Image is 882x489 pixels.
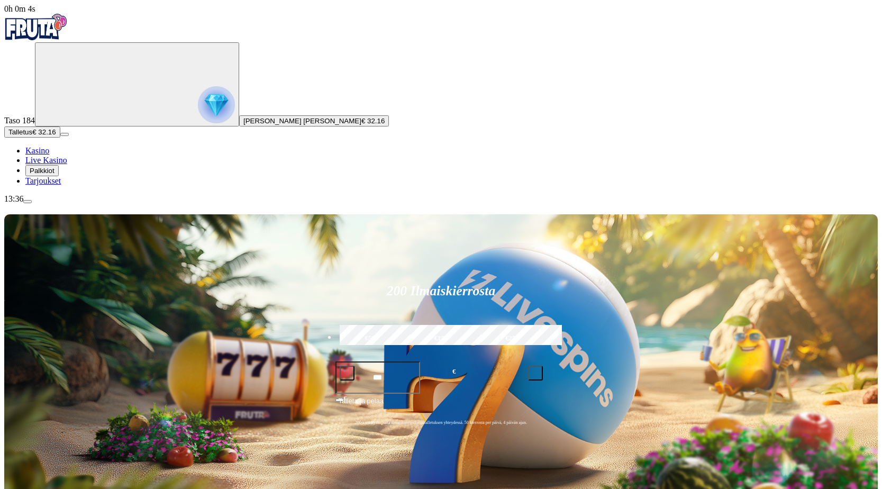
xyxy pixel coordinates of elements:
[25,156,67,165] a: Live Kasino
[198,86,235,123] img: reward progress
[4,146,878,186] nav: Main menu
[239,115,389,126] button: [PERSON_NAME] [PERSON_NAME]€ 32.16
[4,14,878,186] nav: Primary
[25,165,59,176] button: Palkkiot
[4,194,23,203] span: 13:36
[35,42,239,126] button: reward progress
[361,117,385,125] span: € 32.16
[479,323,545,354] label: €250
[335,395,547,415] button: Talleta ja pelaa
[4,4,35,13] span: user session time
[408,323,474,354] label: €150
[243,117,361,125] span: [PERSON_NAME] [PERSON_NAME]
[452,367,456,377] span: €
[32,128,56,136] span: € 32.16
[25,146,49,155] a: Kasino
[340,366,354,381] button: minus icon
[60,133,69,136] button: menu
[4,33,68,42] a: Fruta
[4,14,68,40] img: Fruta
[8,128,32,136] span: Talletus
[30,167,54,175] span: Palkkiot
[23,200,32,203] button: menu
[528,366,543,381] button: plus icon
[25,176,61,185] a: Tarjoukset
[344,395,347,401] span: €
[339,396,384,415] span: Talleta ja pelaa
[4,126,60,138] button: Talletusplus icon€ 32.16
[4,116,35,125] span: Taso 184
[337,323,403,354] label: €50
